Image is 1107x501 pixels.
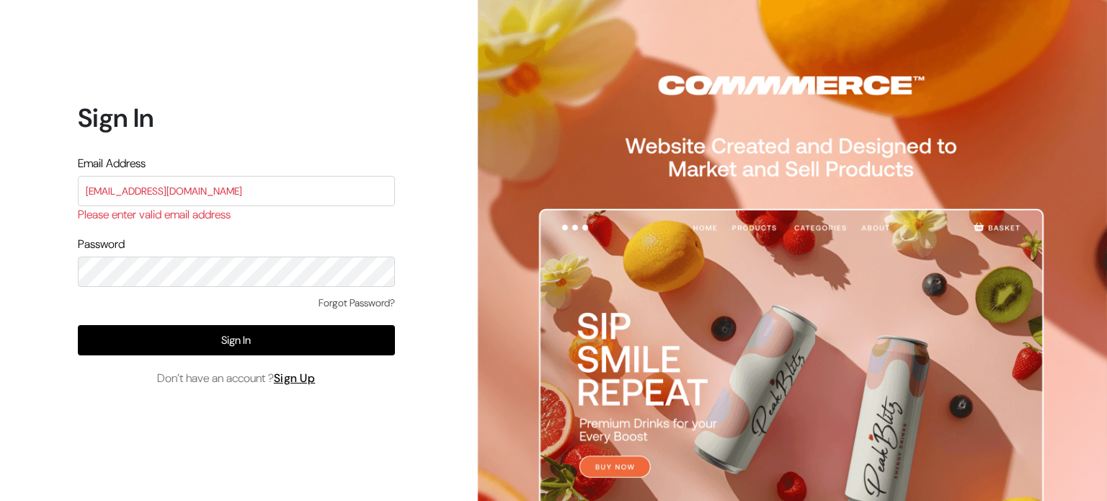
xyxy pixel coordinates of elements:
label: Email Address [78,155,146,172]
a: Sign Up [274,371,316,386]
button: Sign In [78,325,395,355]
label: Please enter valid email address [78,206,231,223]
label: Password [78,236,125,253]
a: Forgot Password? [319,296,395,311]
h1: Sign In [78,102,395,133]
span: Don’t have an account ? [157,370,316,387]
